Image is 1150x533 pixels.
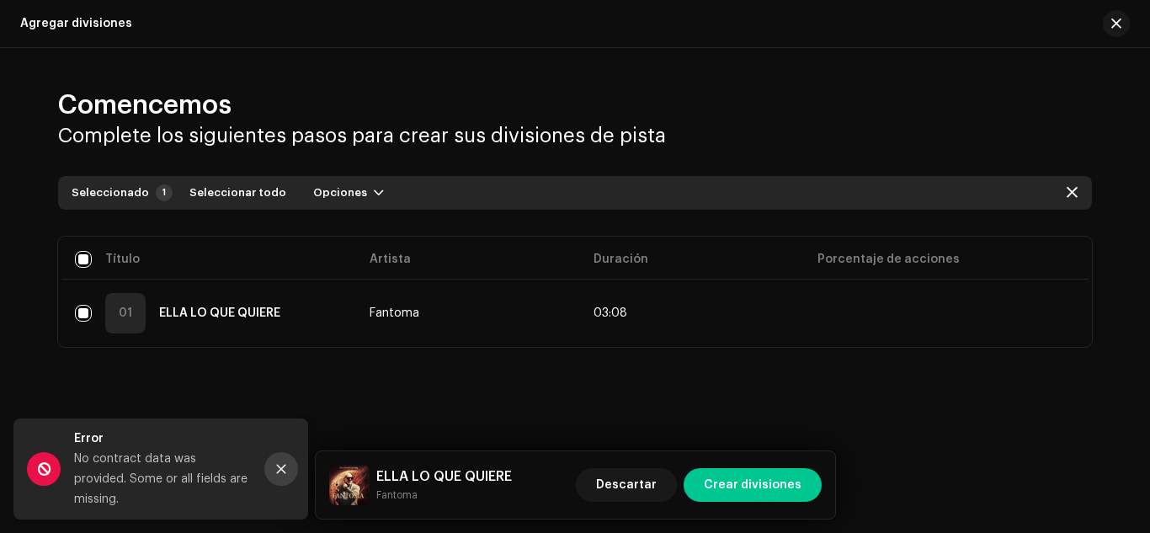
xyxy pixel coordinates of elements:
strong: ELLA LO QUE QUIERE [159,307,280,319]
button: Seleccionar todo [179,179,293,206]
div: Error [74,429,251,449]
span: Opciones [313,176,367,210]
button: Descartar [576,468,677,502]
h5: ELLA LO QUE QUIERE [376,466,512,487]
button: Crear divisiones [684,468,822,502]
div: No contract data was provided. Some or all fields are missing. [74,449,251,509]
span: Seleccionar todo [189,176,286,210]
span: Fantoma [370,307,419,319]
img: 11eec858-5287-4aca-b2ab-ea47a4666c54 [329,465,370,505]
button: Close [264,452,298,486]
small: ELLA LO QUE QUIERE [376,487,512,504]
h3: Complete los siguientes pasos para crear sus divisiones de pista [58,122,1092,149]
span: 188 [594,307,627,319]
span: Crear divisiones [704,468,801,502]
span: Descartar [596,468,657,502]
button: Opciones [300,179,397,206]
h2: Comencemos [58,88,1092,122]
